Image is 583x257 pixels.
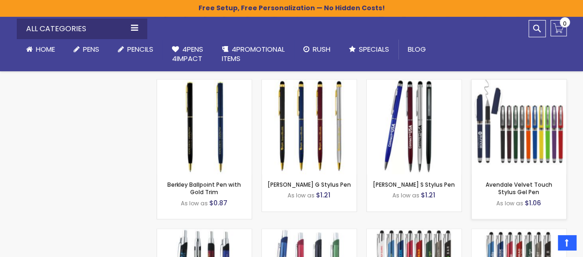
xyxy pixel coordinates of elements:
a: Pens [64,39,109,60]
span: As low as [496,199,523,207]
a: [PERSON_NAME] G Stylus Pen [267,181,351,189]
span: 4PROMOTIONAL ITEMS [222,44,285,63]
span: $1.21 [316,190,330,200]
a: [PERSON_NAME] S Stylus Pen [373,181,455,189]
div: All Categories [17,19,147,39]
a: Tres-Chic with Stylus Metal Pen - LaserMax [472,229,566,237]
span: As low as [181,199,208,207]
span: Pencils [127,44,153,54]
a: Avendale Velvet Touch Stylus Gel Pen [486,181,552,196]
a: Avendale Velvet Touch Stylus Gel Pen [472,79,566,87]
span: As low as [392,191,419,199]
span: $1.21 [421,190,435,200]
span: $0.87 [209,198,227,208]
a: 0 [550,20,567,36]
span: 4Pens 4impact [172,44,203,63]
a: Robust Grip Pen [157,229,252,237]
img: Berkley Ballpoint Pen with Gold Trim [157,80,252,174]
a: Blog [398,39,435,60]
img: Avendale Velvet Touch Stylus Gel Pen [472,80,566,174]
a: Top [558,235,576,250]
img: Meryl S Stylus Pen [367,80,461,174]
img: Meryl G Stylus Pen [262,80,357,174]
a: Rush [294,39,340,60]
a: Tres Chic with Stylus Metal Pen - ColorJet [367,229,461,237]
a: Berkley Ballpoint Pen with Gold Trim [167,181,241,196]
span: As low as [288,191,315,199]
a: 4Pens4impact [163,39,213,69]
span: Home [36,44,55,54]
span: Pens [83,44,99,54]
span: Rush [313,44,330,54]
a: Berkley Ballpoint Pen with Gold Trim [157,79,252,87]
a: 4PROMOTIONALITEMS [213,39,294,69]
span: Specials [359,44,389,54]
a: Pencils [109,39,163,60]
span: Blog [408,44,426,54]
span: $1.06 [525,198,541,208]
a: Home [17,39,64,60]
a: Specials [340,39,398,60]
a: Meryl S Stylus Pen [367,79,461,87]
a: Meryl G Stylus Pen [262,79,357,87]
span: 0 [563,19,567,28]
a: Elva Grip Pen [262,229,357,237]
